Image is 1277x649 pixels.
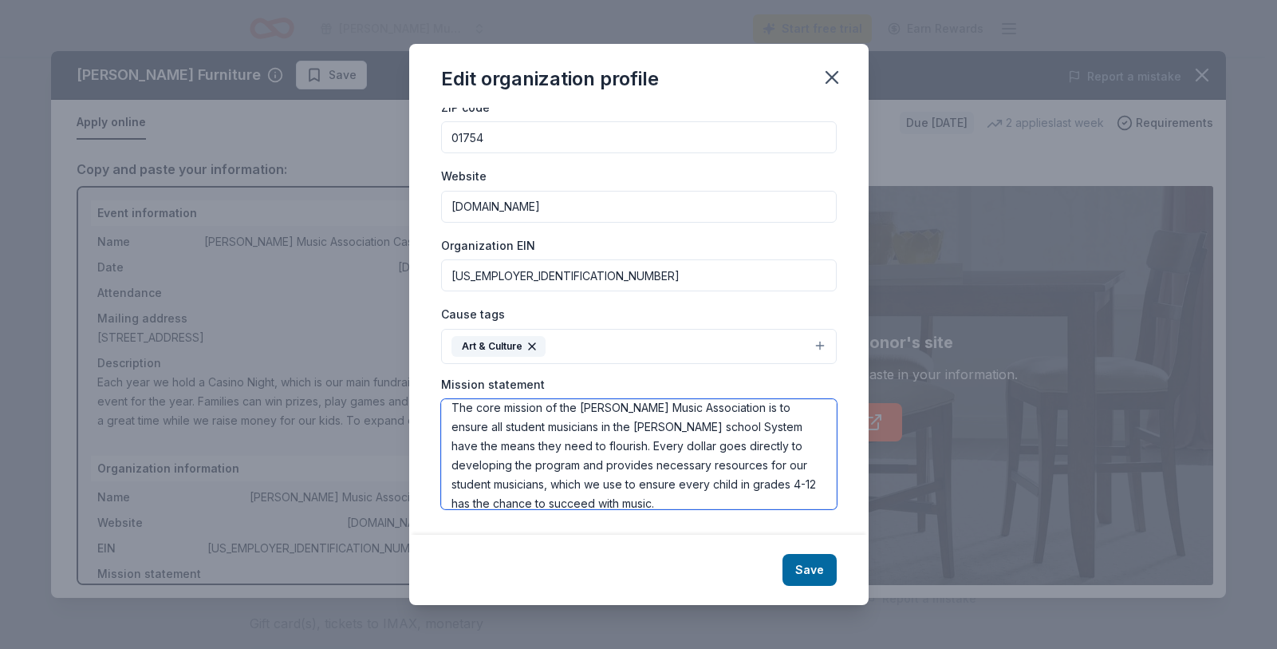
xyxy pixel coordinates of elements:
label: Organization EIN [441,238,535,254]
label: Mission statement [441,377,545,393]
input: 12-3456789 [441,259,837,291]
div: Art & Culture [451,336,546,357]
label: ZIP code [441,100,490,116]
label: Cause tags [441,307,505,323]
div: Edit organization profile [441,66,659,92]
label: Website [441,168,487,184]
button: Art & Culture [441,329,837,364]
button: Save [782,554,837,586]
textarea: The core mission of the [PERSON_NAME] Music Association is to ensure all student musicians in the... [441,399,837,509]
input: 12345 (U.S. only) [441,121,837,153]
